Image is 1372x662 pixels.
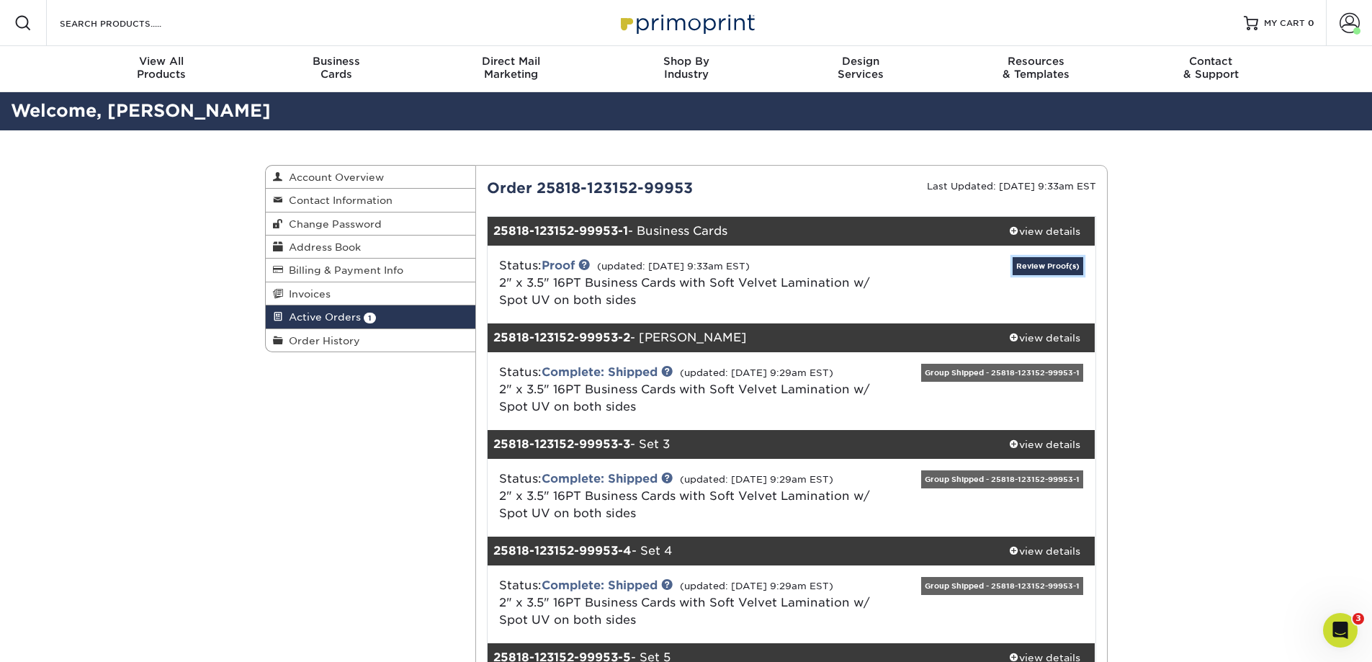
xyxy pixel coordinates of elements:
span: Invoices [283,288,331,300]
div: view details [994,437,1095,452]
div: Group Shipped - 25818-123152-99953-1 [921,577,1083,595]
span: Billing & Payment Info [283,264,403,276]
div: Group Shipped - 25818-123152-99953-1 [921,364,1083,382]
a: Complete: Shipped [542,578,658,592]
a: BusinessCards [248,46,423,92]
a: DesignServices [774,46,949,92]
a: Complete: Shipped [542,472,658,486]
span: Address Book [283,241,361,253]
div: Cards [248,55,423,81]
a: Address Book [266,236,476,259]
a: view details [994,537,1095,565]
small: (updated: [DATE] 9:29am EST) [680,581,833,591]
a: Order History [266,329,476,352]
span: Design [774,55,949,68]
div: view details [994,544,1095,558]
div: Status: [488,257,892,309]
div: - Set 4 [488,537,994,565]
a: view details [994,217,1095,246]
a: 2" x 3.5" 16PT Business Cards with Soft Velvet Lamination w/ Spot UV on both sides [499,383,870,413]
div: Products [74,55,249,81]
a: Account Overview [266,166,476,189]
div: - Set 3 [488,430,994,459]
span: Business [248,55,423,68]
div: Status: [488,364,892,416]
span: Account Overview [283,171,384,183]
a: view details [994,430,1095,459]
div: view details [994,224,1095,238]
span: Change Password [283,218,382,230]
strong: 25818-123152-99953-4 [493,544,632,558]
div: Services [774,55,949,81]
span: Contact [1124,55,1299,68]
a: Direct MailMarketing [423,46,598,92]
div: Status: [488,470,892,522]
iframe: Google Customer Reviews [4,618,122,657]
div: - [PERSON_NAME] [488,323,994,352]
span: View All [74,55,249,68]
a: 2" x 3.5" 16PT Business Cards with Soft Velvet Lamination w/ Spot UV on both sides [499,276,870,307]
a: View AllProducts [74,46,249,92]
img: Primoprint [614,7,758,38]
a: Contact Information [266,189,476,212]
a: view details [994,323,1095,352]
small: Last Updated: [DATE] 9:33am EST [927,181,1096,192]
span: 3 [1353,613,1364,625]
input: SEARCH PRODUCTS..... [58,14,199,32]
a: Shop ByIndustry [598,46,774,92]
div: - Business Cards [488,217,994,246]
a: Review Proof(s) [1013,257,1083,275]
span: MY CART [1264,17,1305,30]
span: Direct Mail [423,55,598,68]
a: 2" x 3.5" 16PT Business Cards with Soft Velvet Lamination w/ Spot UV on both sides [499,489,870,520]
a: Billing & Payment Info [266,259,476,282]
a: Complete: Shipped [542,365,658,379]
span: Resources [949,55,1124,68]
div: Status: [488,577,892,629]
small: (updated: [DATE] 9:29am EST) [680,474,833,485]
a: Proof [542,259,575,272]
small: (updated: [DATE] 9:33am EST) [597,261,750,272]
span: Order History [283,335,360,346]
a: Active Orders 1 [266,305,476,328]
span: Shop By [598,55,774,68]
div: & Templates [949,55,1124,81]
span: 1 [364,313,376,323]
span: 0 [1308,18,1314,28]
a: 2" x 3.5" 16PT Business Cards with Soft Velvet Lamination w/ Spot UV on both sides [499,596,870,627]
a: Change Password [266,213,476,236]
div: & Support [1124,55,1299,81]
a: Contact& Support [1124,46,1299,92]
div: view details [994,331,1095,345]
strong: 25818-123152-99953-3 [493,437,630,451]
div: Order 25818-123152-99953 [476,177,792,199]
a: Resources& Templates [949,46,1124,92]
iframe: Intercom live chat [1323,613,1358,648]
span: Contact Information [283,194,393,206]
strong: 25818-123152-99953-2 [493,331,630,344]
span: Active Orders [283,311,361,323]
div: Marketing [423,55,598,81]
div: Group Shipped - 25818-123152-99953-1 [921,470,1083,488]
a: Invoices [266,282,476,305]
div: Industry [598,55,774,81]
strong: 25818-123152-99953-1 [493,224,628,238]
small: (updated: [DATE] 9:29am EST) [680,367,833,378]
